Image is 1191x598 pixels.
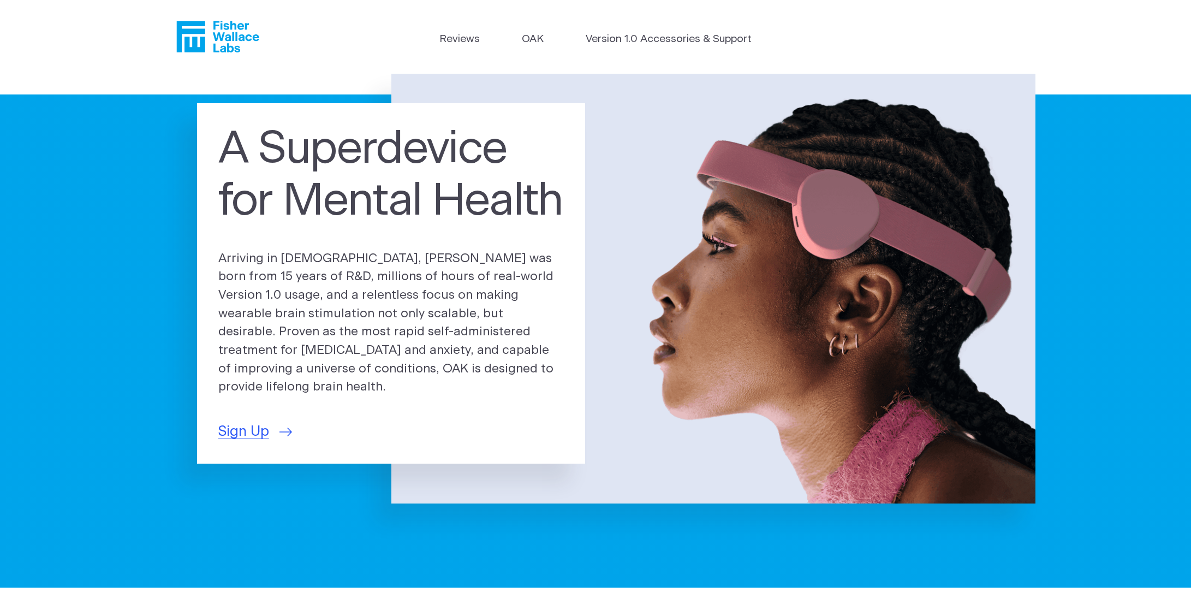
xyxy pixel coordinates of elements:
[218,124,564,228] h1: A Superdevice for Mental Health
[439,32,480,48] a: Reviews
[522,32,544,48] a: OAK
[218,250,564,397] p: Arriving in [DEMOGRAPHIC_DATA], [PERSON_NAME] was born from 15 years of R&D, millions of hours of...
[586,32,752,48] a: Version 1.0 Accessories & Support
[176,21,259,52] a: Fisher Wallace
[218,421,269,442] span: Sign Up
[218,421,292,442] a: Sign Up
